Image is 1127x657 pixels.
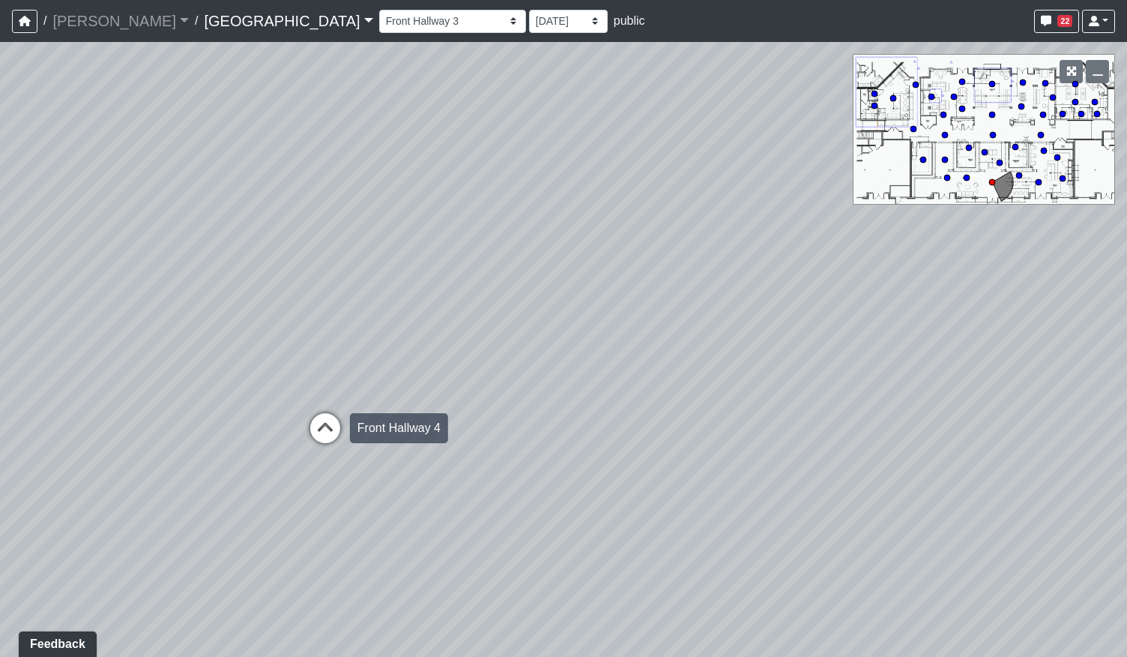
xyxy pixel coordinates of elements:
a: [GEOGRAPHIC_DATA] [204,6,372,36]
div: Front Hallway 4 [350,413,448,443]
button: 22 [1034,10,1079,33]
span: / [37,6,52,36]
span: public [614,14,645,27]
span: 22 [1057,15,1072,27]
a: [PERSON_NAME] [52,6,189,36]
iframe: Ybug feedback widget [11,627,100,657]
span: / [189,6,204,36]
